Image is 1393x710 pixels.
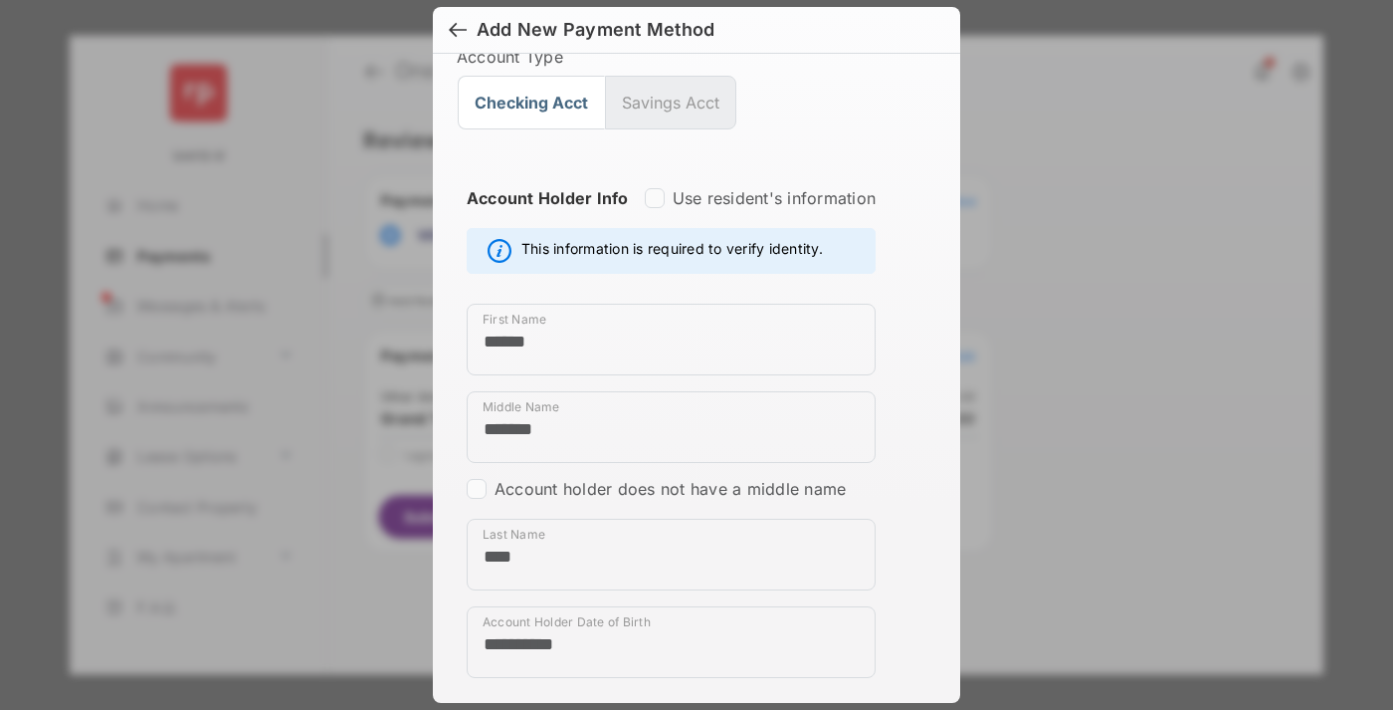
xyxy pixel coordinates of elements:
label: Use resident's information [673,188,876,208]
label: Account Type [457,47,936,67]
button: Savings Acct [605,76,736,129]
span: This information is required to verify identity. [521,239,823,263]
strong: Account Holder Info [467,188,629,244]
div: Add New Payment Method [477,19,714,41]
button: Checking Acct [458,76,605,129]
label: Account holder does not have a middle name [495,479,846,499]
